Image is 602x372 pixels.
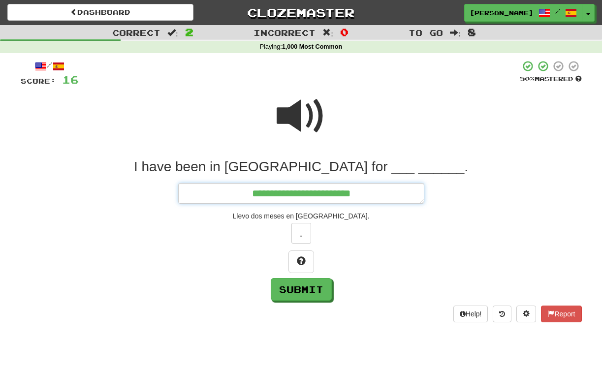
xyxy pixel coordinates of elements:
span: Correct [112,28,160,37]
div: Llevo dos meses en [GEOGRAPHIC_DATA]. [21,211,582,221]
span: : [322,29,333,37]
strong: 1,000 Most Common [282,43,342,50]
button: . [291,223,311,244]
span: : [167,29,178,37]
button: Round history (alt+y) [493,306,511,322]
span: [PERSON_NAME] [470,8,534,17]
span: 0 [340,26,349,38]
button: Help! [453,306,488,322]
span: Score: [21,77,56,85]
div: I have been in [GEOGRAPHIC_DATA] for ___ ______. [21,158,582,176]
div: Mastered [520,75,582,84]
span: To go [409,28,443,37]
div: / [21,60,79,72]
span: / [555,8,560,15]
span: 50 % [520,75,535,83]
span: 2 [185,26,193,38]
span: Incorrect [253,28,316,37]
span: 8 [468,26,476,38]
button: Report [541,306,581,322]
button: Submit [271,278,332,301]
a: [PERSON_NAME] / [464,4,582,22]
span: 16 [62,73,79,86]
button: Hint! [288,250,314,273]
span: : [450,29,461,37]
a: Dashboard [7,4,193,21]
a: Clozemaster [208,4,394,21]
